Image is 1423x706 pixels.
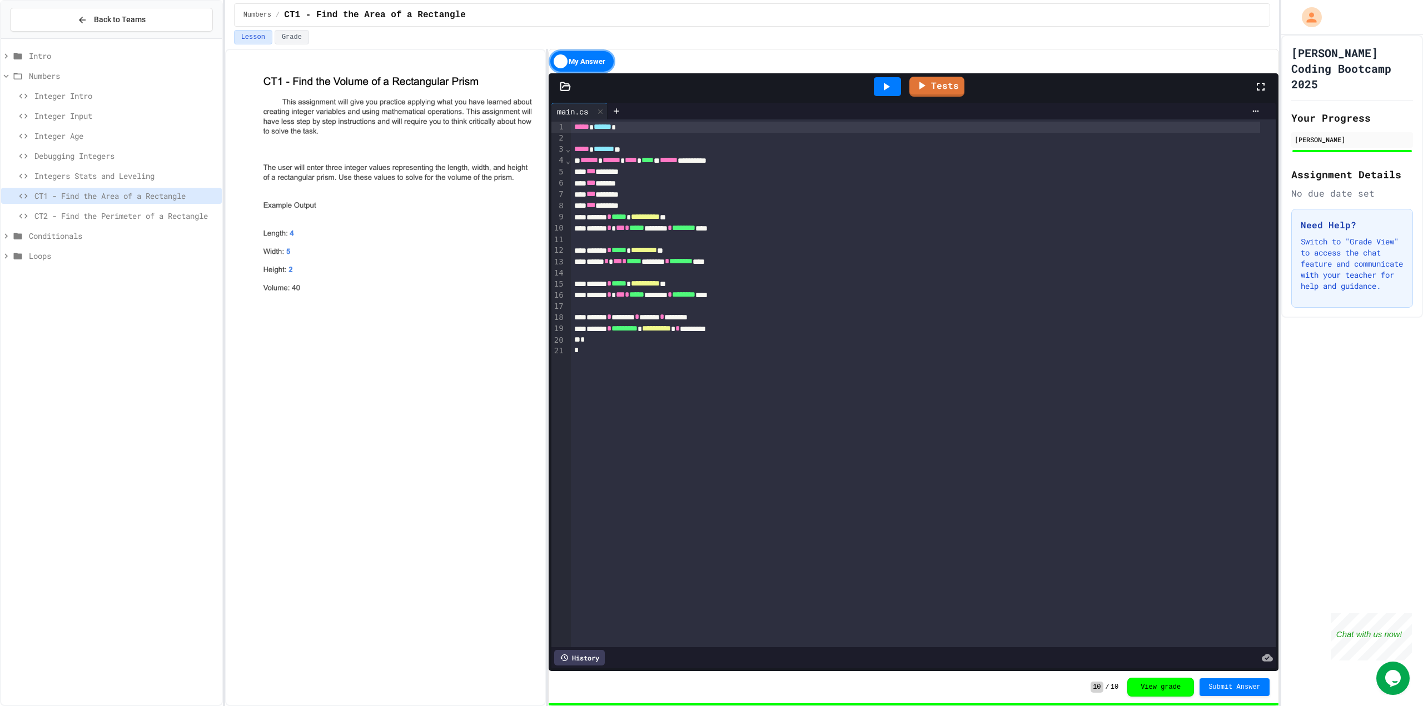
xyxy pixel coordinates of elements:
[551,312,565,323] div: 18
[243,11,271,19] span: Numbers
[551,268,565,279] div: 14
[34,190,217,202] span: CT1 - Find the Area of a Rectangle
[29,50,217,62] span: Intro
[551,167,565,178] div: 5
[1301,236,1404,292] p: Switch to "Grade View" to access the chat feature and communicate with your teacher for help and ...
[1127,678,1194,697] button: View grade
[1111,683,1118,692] span: 10
[551,133,565,144] div: 2
[34,130,217,142] span: Integer Age
[34,210,217,222] span: CT2 - Find the Perimeter of a Rectangle
[1376,662,1412,695] iframe: chat widget
[29,230,217,242] span: Conditionals
[234,30,272,44] button: Lesson
[1291,187,1413,200] div: No due date set
[551,290,565,301] div: 16
[94,14,146,26] span: Back to Teams
[554,650,605,665] div: History
[551,234,565,246] div: 11
[551,155,565,166] div: 4
[909,77,964,97] a: Tests
[551,245,565,256] div: 12
[1291,167,1413,182] h2: Assignment Details
[1091,682,1103,693] span: 10
[551,346,565,357] div: 21
[551,201,565,212] div: 8
[1291,45,1413,92] h1: [PERSON_NAME] Coding Bootcamp 2025
[1331,613,1412,660] iframe: chat widget
[284,8,465,22] span: CT1 - Find the Area of a Rectangle
[34,170,217,182] span: Integers Stats and Leveling
[551,212,565,223] div: 9
[1200,678,1270,696] button: Submit Answer
[1295,134,1410,144] div: [PERSON_NAME]
[551,279,565,290] div: 15
[551,103,608,119] div: main.cs
[29,250,217,262] span: Loops
[551,257,565,268] div: 13
[276,11,280,19] span: /
[29,70,217,82] span: Numbers
[551,189,565,200] div: 7
[1208,683,1261,692] span: Submit Answer
[565,156,571,165] span: Fold line
[551,301,565,312] div: 17
[10,8,213,32] button: Back to Teams
[551,178,565,189] div: 6
[565,144,571,153] span: Fold line
[551,122,565,133] div: 1
[1290,4,1325,30] div: My Account
[1301,218,1404,232] h3: Need Help?
[34,110,217,122] span: Integer Input
[275,30,309,44] button: Grade
[551,335,565,346] div: 20
[34,150,217,162] span: Debugging Integers
[551,323,565,334] div: 19
[551,223,565,234] div: 10
[551,144,565,155] div: 3
[1291,110,1413,126] h2: Your Progress
[1106,683,1109,692] span: /
[34,90,217,102] span: Integer Intro
[551,106,594,117] div: main.cs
